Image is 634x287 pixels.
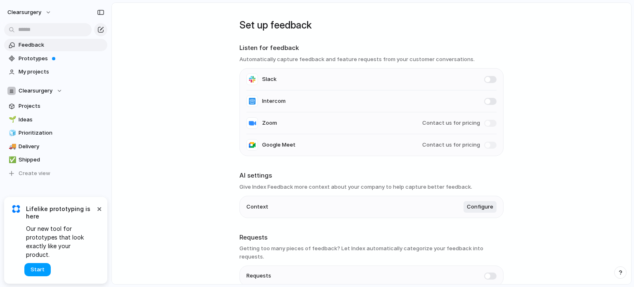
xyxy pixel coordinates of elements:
[94,204,104,213] button: Dismiss
[9,142,14,151] div: 🚚
[239,171,504,180] h2: AI settings
[422,119,480,127] span: Contact us for pricing
[4,114,107,126] a: 🌱Ideas
[262,119,277,127] span: Zoom
[464,201,497,213] button: Configure
[7,142,16,151] button: 🚚
[246,272,271,280] span: Requests
[4,85,107,97] button: Clearsurgery
[24,263,51,276] button: Start
[19,169,50,178] span: Create view
[9,128,14,138] div: 🧊
[4,167,107,180] button: Create view
[9,155,14,165] div: ✅
[7,116,16,124] button: 🌱
[4,39,107,51] a: Feedback
[239,55,504,64] h3: Automatically capture feedback and feature requests from your customer conversations.
[19,87,52,95] span: Clearsurgery
[4,52,107,65] a: Prototypes
[19,142,104,151] span: Delivery
[19,156,104,164] span: Shipped
[7,8,41,17] span: clearsurgery
[239,18,504,33] h1: Set up feedback
[19,41,104,49] span: Feedback
[4,127,107,139] a: 🧊Prioritization
[7,129,16,137] button: 🧊
[262,97,286,105] span: Intercom
[422,141,480,149] span: Contact us for pricing
[4,154,107,166] a: ✅Shipped
[19,68,104,76] span: My projects
[9,115,14,124] div: 🌱
[4,6,56,19] button: clearsurgery
[26,224,95,259] span: Our new tool for prototypes that look exactly like your product.
[239,244,504,261] h3: Getting too many pieces of feedback? Let Index automatically categorize your feedback into requests.
[4,66,107,78] a: My projects
[19,102,104,110] span: Projects
[19,129,104,137] span: Prioritization
[19,116,104,124] span: Ideas
[239,183,504,191] h3: Give Index Feedback more context about your company to help capture better feedback.
[239,43,504,53] h2: Listen for feedback
[246,203,268,211] span: Context
[262,141,296,149] span: Google Meet
[19,55,104,63] span: Prototypes
[239,233,504,242] h2: Requests
[31,266,45,274] span: Start
[4,140,107,153] a: 🚚Delivery
[7,156,16,164] button: ✅
[4,100,107,112] a: Projects
[262,75,277,83] span: Slack
[26,205,95,220] span: Lifelike prototyping is here
[467,203,493,211] span: Configure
